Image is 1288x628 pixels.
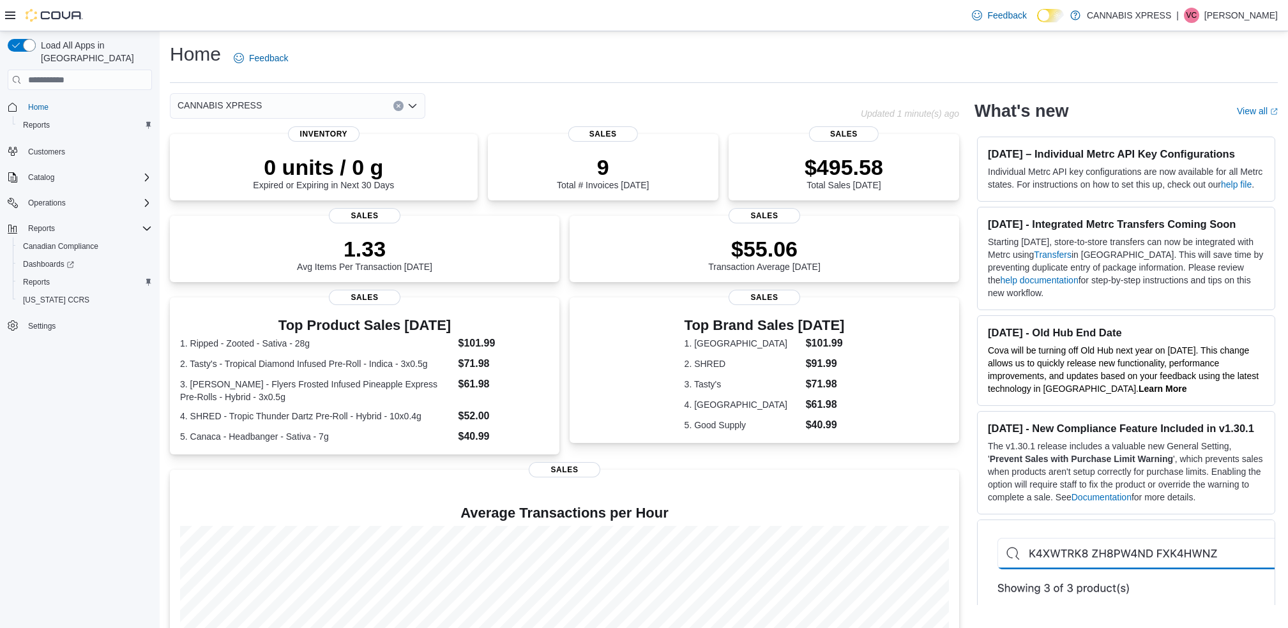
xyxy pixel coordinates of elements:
a: [US_STATE] CCRS [18,292,95,308]
span: Reports [28,223,55,234]
img: Cova [26,9,83,22]
p: CANNABIS XPRESS [1087,8,1171,23]
a: help file [1221,179,1252,190]
span: Settings [28,321,56,331]
h3: [DATE] – Individual Metrc API Key Configurations [988,147,1264,160]
button: Home [3,98,157,116]
dd: $40.99 [806,417,845,433]
div: Expired or Expiring in Next 30 Days [253,154,394,190]
button: Clear input [393,101,404,111]
button: Reports [23,221,60,236]
dt: 4. SHRED - Tropic Thunder Dartz Pre-Roll - Hybrid - 10x0.4g [180,410,453,422]
span: Sales [809,126,878,142]
div: Transaction Average [DATE] [708,236,821,272]
svg: External link [1270,108,1278,116]
span: VC [1186,8,1197,23]
span: Sales [329,290,400,305]
a: Dashboards [13,255,157,273]
h3: Top Brand Sales [DATE] [685,318,845,333]
span: Dashboards [18,257,152,272]
span: Home [23,99,152,115]
dt: 2. SHRED [685,357,801,370]
span: Canadian Compliance [18,239,152,254]
dd: $91.99 [806,356,845,371]
p: Individual Metrc API key configurations are now available for all Metrc states. For instructions ... [988,165,1264,191]
a: Settings [23,318,61,334]
div: Victor Chand [1184,8,1199,23]
span: Operations [28,198,66,208]
a: Feedback [229,45,293,71]
h2: What's new [974,101,1068,121]
a: Reports [18,274,55,290]
dt: 2. Tasty's - Tropical Diamond Infused Pre-Roll - Indica - 3x0.5g [180,357,453,370]
dd: $71.98 [806,377,845,392]
a: help documentation [1000,275,1078,285]
dt: 3. Tasty's [685,378,801,391]
dt: 3. [PERSON_NAME] - Flyers Frosted Infused Pineapple Express Pre-Rolls - Hybrid - 3x0.5g [180,378,453,403]
a: Canadian Compliance [18,239,103,254]
dd: $52.00 [458,408,550,424]
span: Reports [23,120,50,130]
span: Home [28,102,49,112]
span: Settings [23,318,152,334]
button: Reports [3,220,157,237]
dt: 5. Good Supply [685,419,801,431]
h3: [DATE] - Integrated Metrc Transfers Coming Soon [988,218,1264,230]
span: Canadian Compliance [23,241,98,251]
span: CANNABIS XPRESS [178,98,262,113]
h4: Average Transactions per Hour [180,505,949,521]
span: Feedback [249,52,288,64]
dd: $61.98 [458,377,550,392]
button: Operations [3,194,157,212]
a: Dashboards [18,257,79,272]
span: Load All Apps in [GEOGRAPHIC_DATA] [36,39,152,64]
button: Catalog [3,168,157,186]
span: Sales [729,208,800,223]
p: | [1176,8,1179,23]
a: View allExternal link [1237,106,1278,116]
nav: Complex example [8,93,152,368]
strong: Prevent Sales with Purchase Limit Warning [990,454,1173,464]
p: [PERSON_NAME] [1204,8,1278,23]
p: The v1.30.1 release includes a valuable new General Setting, ' ', which prevents sales when produ... [988,440,1264,504]
input: Dark Mode [1037,9,1064,22]
a: Reports [18,117,55,133]
p: 1.33 [297,236,432,262]
a: Customers [23,144,70,160]
h3: [DATE] - Old Hub End Date [988,326,1264,339]
span: Inventory [288,126,360,142]
p: $55.06 [708,236,821,262]
span: Catalog [23,170,152,185]
span: Reports [23,277,50,287]
button: [US_STATE] CCRS [13,291,157,309]
span: Reports [18,117,152,133]
span: Sales [529,462,600,477]
span: Customers [23,143,152,159]
button: Reports [13,273,157,291]
span: Washington CCRS [18,292,152,308]
dd: $61.98 [806,397,845,412]
a: Feedback [967,3,1031,28]
button: Catalog [23,170,59,185]
span: Operations [23,195,152,211]
span: Sales [729,290,800,305]
dt: 4. [GEOGRAPHIC_DATA] [685,398,801,411]
p: Starting [DATE], store-to-store transfers can now be integrated with Metrc using in [GEOGRAPHIC_D... [988,235,1264,299]
p: $495.58 [805,154,883,180]
span: Sales [329,208,400,223]
dt: 1. [GEOGRAPHIC_DATA] [685,337,801,350]
dd: $71.98 [458,356,550,371]
span: [US_STATE] CCRS [23,295,89,305]
dt: 5. Canaca - Headbanger - Sativa - 7g [180,430,453,443]
dt: 1. Ripped - Zooted - Sativa - 28g [180,337,453,350]
span: Reports [23,221,152,236]
a: Learn More [1139,384,1186,394]
dd: $101.99 [458,336,550,351]
span: Dashboards [23,259,74,269]
h3: Top Product Sales [DATE] [180,318,549,333]
span: Feedback [987,9,1026,22]
button: Settings [3,317,157,335]
span: Dark Mode [1037,22,1038,23]
dd: $40.99 [458,429,550,444]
